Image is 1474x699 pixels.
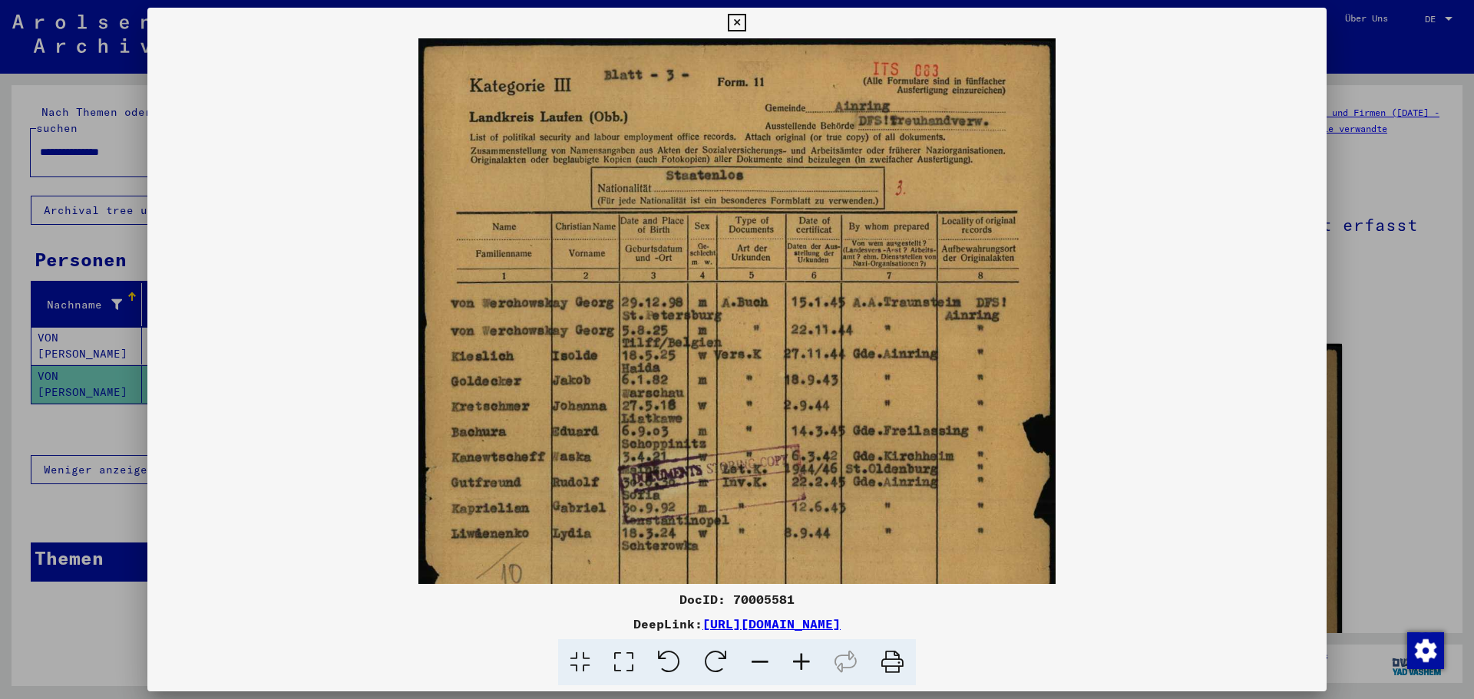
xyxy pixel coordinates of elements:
div: Zustimmung ändern [1406,631,1443,668]
a: [URL][DOMAIN_NAME] [702,616,841,631]
div: DocID: 70005581 [147,590,1327,608]
div: DeepLink: [147,615,1327,633]
img: Zustimmung ändern [1407,632,1444,669]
